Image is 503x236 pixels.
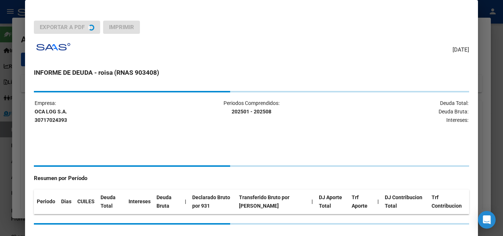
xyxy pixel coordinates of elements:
[236,190,309,214] th: Transferido Bruto por [PERSON_NAME]
[34,68,469,77] h3: INFORME DE DEUDA - roisa (RNAS 903408)
[34,21,100,34] button: Exportar a PDF
[103,21,140,34] button: Imprimir
[126,190,154,214] th: Intereses
[478,211,496,229] div: Open Intercom Messenger
[74,190,98,214] th: CUILES
[309,190,316,214] th: |
[453,46,469,54] span: [DATE]
[189,190,236,214] th: Declarado Bruto por 931
[109,24,134,31] span: Imprimir
[35,109,67,123] strong: OCA LOG S.A. 30717024393
[34,174,469,183] h4: Resumen por Período
[232,109,271,115] strong: 202501 - 202508
[40,24,85,31] span: Exportar a PDF
[349,190,374,214] th: Trf Aporte
[35,99,179,124] p: Empresa:
[34,190,58,214] th: Periodo
[382,190,429,214] th: DJ Contribucion Total
[374,190,382,214] th: |
[429,190,469,214] th: Trf Contribucion
[58,190,74,214] th: Dias
[98,190,126,214] th: Deuda Total
[316,190,348,214] th: DJ Aporte Total
[179,99,323,116] p: Periodos Comprendidos:
[182,190,189,214] th: |
[324,99,468,124] p: Deuda Total: Deuda Bruta: Intereses:
[154,190,182,214] th: Deuda Bruta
